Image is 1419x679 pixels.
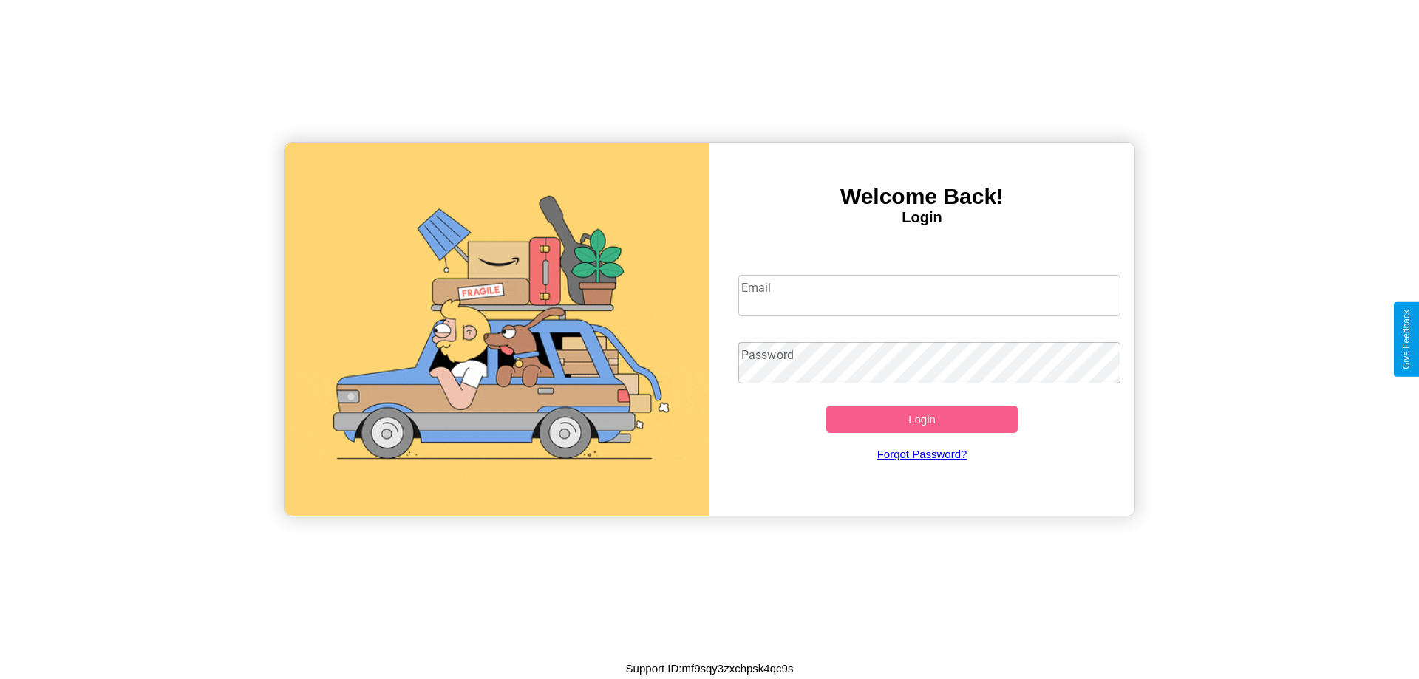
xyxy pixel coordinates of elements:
[626,658,794,678] p: Support ID: mf9sqy3zxchpsk4qc9s
[731,433,1114,475] a: Forgot Password?
[1401,310,1412,369] div: Give Feedback
[709,209,1134,226] h4: Login
[826,406,1018,433] button: Login
[709,184,1134,209] h3: Welcome Back!
[285,143,709,516] img: gif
